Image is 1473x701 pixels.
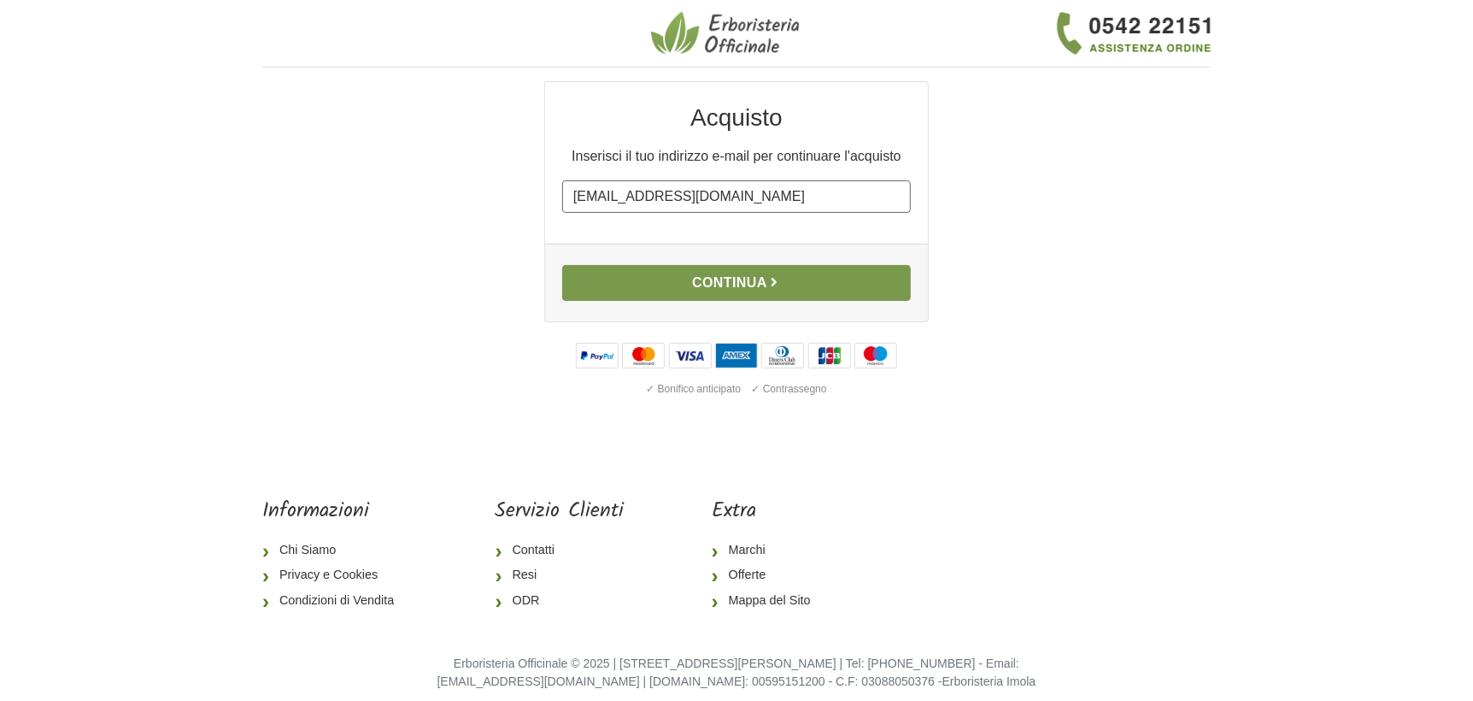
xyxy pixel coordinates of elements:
h2: Acquisto [562,103,911,133]
a: Offerte [712,563,825,588]
a: Marchi [712,538,825,563]
a: Erboristeria Imola [942,674,1036,688]
h5: Informazioni [262,499,408,524]
button: Continua [562,265,911,301]
img: Erboristeria Officinale [651,10,805,56]
div: ✓ Bonifico anticipato [643,378,744,400]
iframe: fb:page Facebook Social Plugin [912,499,1211,559]
a: Contatti [496,538,625,563]
input: Il tuo indirizzo e-mail [562,180,911,213]
a: Condizioni di Vendita [262,588,408,614]
a: ODR [496,588,625,614]
a: Chi Siamo [262,538,408,563]
h5: Servizio Clienti [496,499,625,524]
div: ✓ Contrassegno [748,378,830,400]
h5: Extra [712,499,825,524]
a: Resi [496,563,625,588]
a: Privacy e Cookies [262,563,408,588]
a: Mappa del Sito [712,588,825,614]
p: Inserisci il tuo indirizzo e-mail per continuare l'acquisto [562,146,911,167]
small: Erboristeria Officinale © 2025 | [STREET_ADDRESS][PERSON_NAME] | Tel: [PHONE_NUMBER] - Email: [EM... [437,657,1036,689]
